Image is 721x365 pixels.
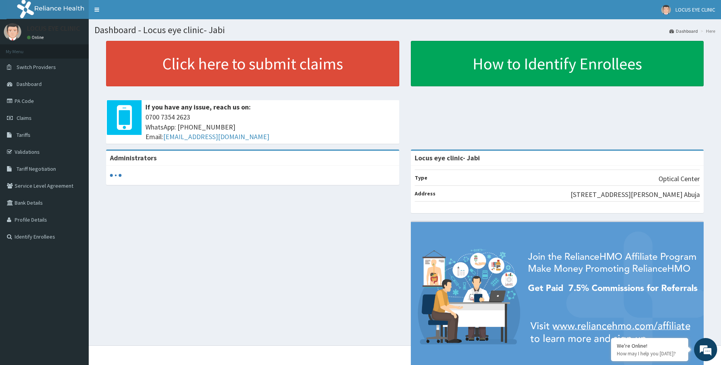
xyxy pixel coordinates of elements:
p: Optical Center [659,174,700,184]
p: How may I help you today? [617,350,682,357]
b: Address [415,190,436,197]
span: 0700 7354 2623 WhatsApp: [PHONE_NUMBER] Email: [145,112,395,142]
h1: Dashboard - Locus eye clinic- Jabi [95,25,715,35]
a: Dashboard [669,28,698,34]
svg: audio-loading [110,170,122,181]
span: Switch Providers [17,64,56,71]
strong: Locus eye clinic- Jabi [415,153,480,162]
span: Tariffs [17,131,30,138]
a: [EMAIL_ADDRESS][DOMAIN_NAME] [163,132,269,141]
b: Administrators [110,153,157,162]
a: How to Identify Enrollees [411,41,704,86]
span: Dashboard [17,81,42,87]
span: Tariff Negotiation [17,165,56,172]
img: User Image [4,23,21,40]
b: If you have any issue, reach us on: [145,103,251,111]
li: Here [699,28,715,34]
a: Online [27,35,46,40]
span: Claims [17,114,32,121]
p: [STREET_ADDRESS][PERSON_NAME] Abuja [571,190,700,200]
div: We're Online! [617,342,682,349]
b: Type [415,174,427,181]
p: LOCUS EYE CLINIC [27,25,80,32]
a: Click here to submit claims [106,41,399,86]
span: LOCUS EYE CLINIC [675,6,715,13]
img: User Image [661,5,671,15]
